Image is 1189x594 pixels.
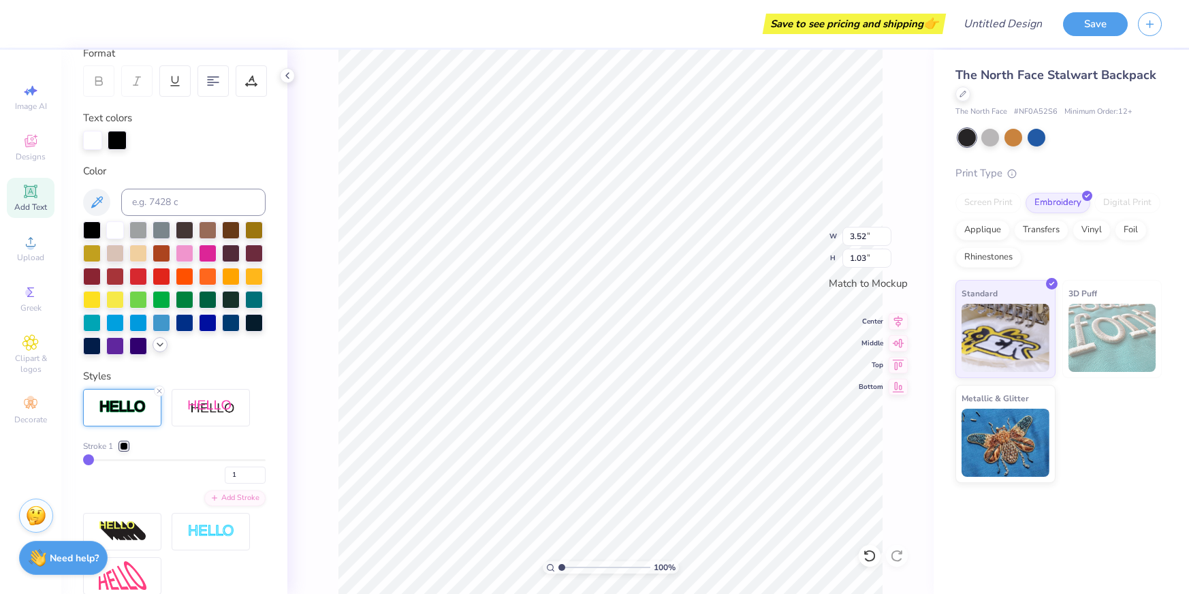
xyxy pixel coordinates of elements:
[955,247,1021,268] div: Rhinestones
[955,166,1162,181] div: Print Type
[1064,106,1132,118] span: Minimum Order: 12 +
[121,189,266,216] input: e.g. 7428 c
[50,552,99,565] strong: Need help?
[204,490,266,506] div: Add Stroke
[16,151,46,162] span: Designs
[1026,193,1090,213] div: Embroidery
[962,409,1049,477] img: Metallic & Glitter
[83,46,267,61] div: Format
[7,353,54,375] span: Clipart & logos
[99,561,146,591] img: Free Distort
[14,414,47,425] span: Decorate
[955,220,1010,240] div: Applique
[962,286,998,300] span: Standard
[923,15,938,31] span: 👉
[15,101,47,112] span: Image AI
[20,302,42,313] span: Greek
[859,317,883,326] span: Center
[83,440,113,452] span: Stroke 1
[83,369,266,384] div: Styles
[1014,220,1068,240] div: Transfers
[1063,12,1128,36] button: Save
[1068,286,1097,300] span: 3D Puff
[859,339,883,348] span: Middle
[654,561,676,574] span: 100 %
[962,391,1029,405] span: Metallic & Glitter
[14,202,47,213] span: Add Text
[859,360,883,370] span: Top
[17,252,44,263] span: Upload
[83,110,132,126] label: Text colors
[1014,106,1058,118] span: # NF0A52S6
[955,106,1007,118] span: The North Face
[953,10,1053,37] input: Untitled Design
[187,524,235,540] img: Negative Space
[1094,193,1160,213] div: Digital Print
[187,399,235,416] img: Shadow
[955,67,1156,83] span: The North Face Stalwart Backpack
[859,382,883,392] span: Bottom
[1068,304,1156,372] img: 3D Puff
[83,163,266,179] div: Color
[99,399,146,415] img: Stroke
[766,14,942,34] div: Save to see pricing and shipping
[1073,220,1111,240] div: Vinyl
[955,193,1021,213] div: Screen Print
[962,304,1049,372] img: Standard
[1115,220,1147,240] div: Foil
[99,520,146,542] img: 3d Illusion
